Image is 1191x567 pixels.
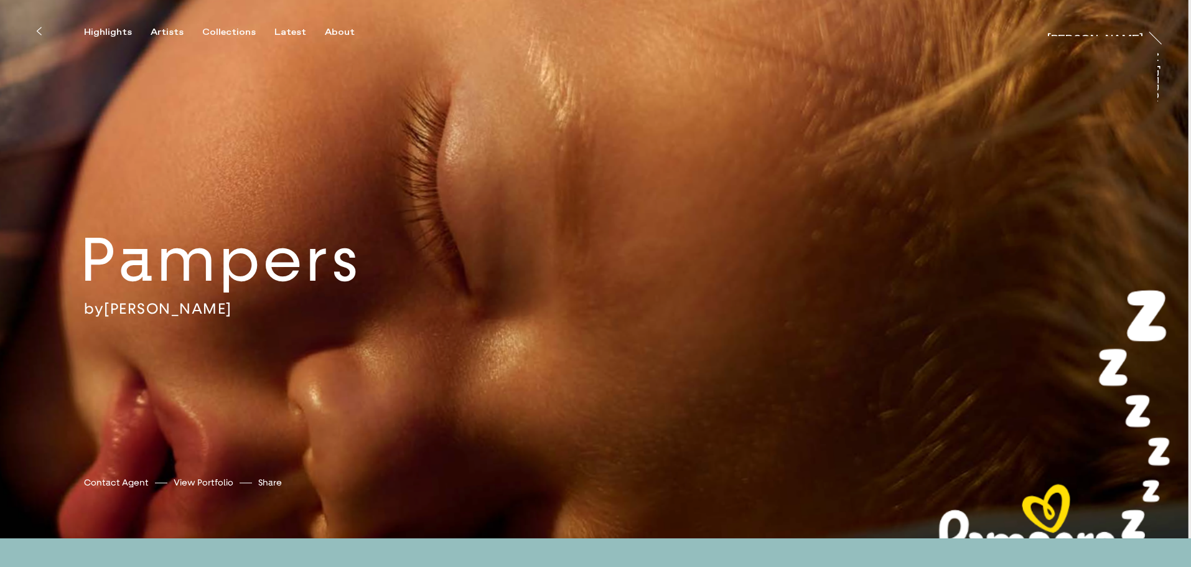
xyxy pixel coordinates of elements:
[202,27,256,38] div: Collections
[1149,50,1159,162] div: At [PERSON_NAME]
[325,27,355,38] div: About
[1047,24,1143,36] a: [PERSON_NAME]
[84,476,149,489] a: Contact Agent
[274,27,325,38] button: Latest
[84,299,104,317] span: by
[1157,50,1170,101] a: At [PERSON_NAME]
[202,27,274,38] button: Collections
[104,299,232,317] a: [PERSON_NAME]
[80,221,446,299] h2: Pampers
[274,27,306,38] div: Latest
[84,27,151,38] button: Highlights
[174,476,233,489] a: View Portfolio
[151,27,184,38] div: Artists
[325,27,373,38] button: About
[258,474,282,491] button: Share
[151,27,202,38] button: Artists
[84,27,132,38] div: Highlights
